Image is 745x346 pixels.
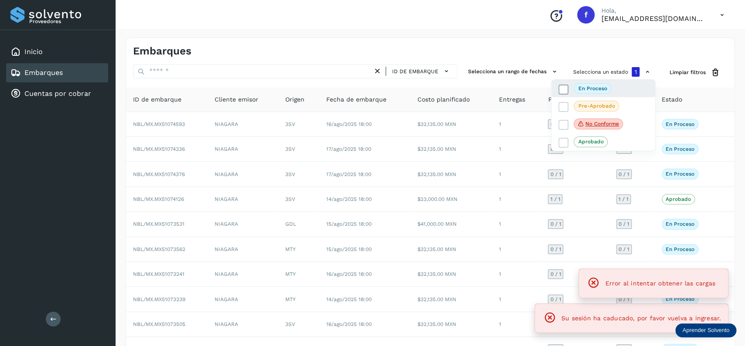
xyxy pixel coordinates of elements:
a: Inicio [24,47,43,56]
p: Proveedores [29,18,105,24]
span: Su sesión ha caducado, por favor vuelva a ingresar. [561,315,721,322]
div: Cuentas por cobrar [6,84,108,103]
span: Error al intentar obtener las cargas [605,280,715,287]
p: Aprobado [578,139,604,145]
div: Inicio [6,42,108,61]
a: Embarques [24,68,63,77]
p: Pre-Aprobado [578,103,615,109]
p: No conforme [585,121,619,127]
div: Embarques [6,63,108,82]
a: Cuentas por cobrar [24,89,91,98]
p: Aprender Solvento [682,327,729,334]
div: Aprender Solvento [675,323,736,337]
p: En proceso [578,85,607,92]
